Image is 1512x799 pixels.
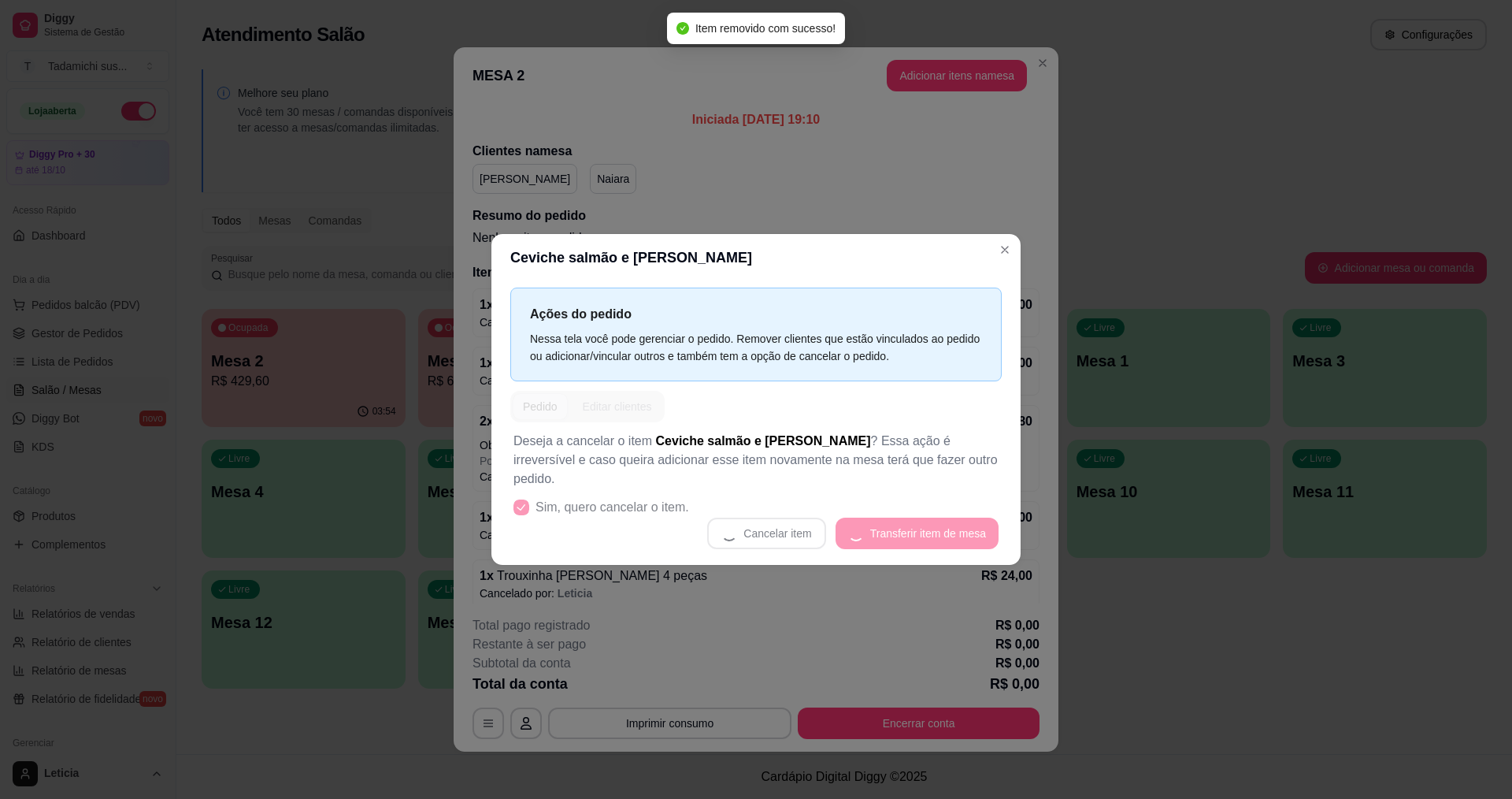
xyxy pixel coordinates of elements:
[992,237,1017,262] button: Close
[491,234,1021,281] header: Ceviche salmão e [PERSON_NAME]
[676,22,689,35] span: check-circle
[513,432,999,489] p: Deseja a cancelar o item ? Essa ação é irreversível e caso queira adicionar esse item novamente n...
[695,22,836,35] span: Item removido com sucesso!
[530,304,982,324] p: Ações do pedido
[530,330,982,365] div: Nessa tela você pode gerenciar o pedido. Remover clientes que estão vinculados ao pedido ou adici...
[656,434,871,448] span: Ceviche salmão e [PERSON_NAME]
